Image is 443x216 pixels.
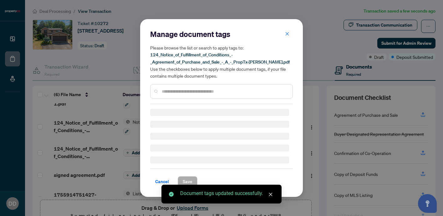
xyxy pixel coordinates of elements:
span: 124_Notice_of_Fulfillment_of_Conditions_-_Agreement_of_Purchase_and_Sale_-_A_-_PropTx-[PERSON_NAM... [150,52,290,65]
button: Open asap [418,194,437,213]
button: Cancel [150,176,174,187]
a: Close [267,191,274,198]
span: close [285,32,289,36]
span: close [268,192,273,197]
button: Save [178,176,197,187]
span: check-circle [169,192,174,197]
span: Cancel [155,177,169,187]
h2: Manage document tags [150,29,293,39]
h5: Please browse the list or search to apply tags to: Use the checkboxes below to apply multiple doc... [150,44,293,79]
div: Document tags updated successfully. [180,190,274,197]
